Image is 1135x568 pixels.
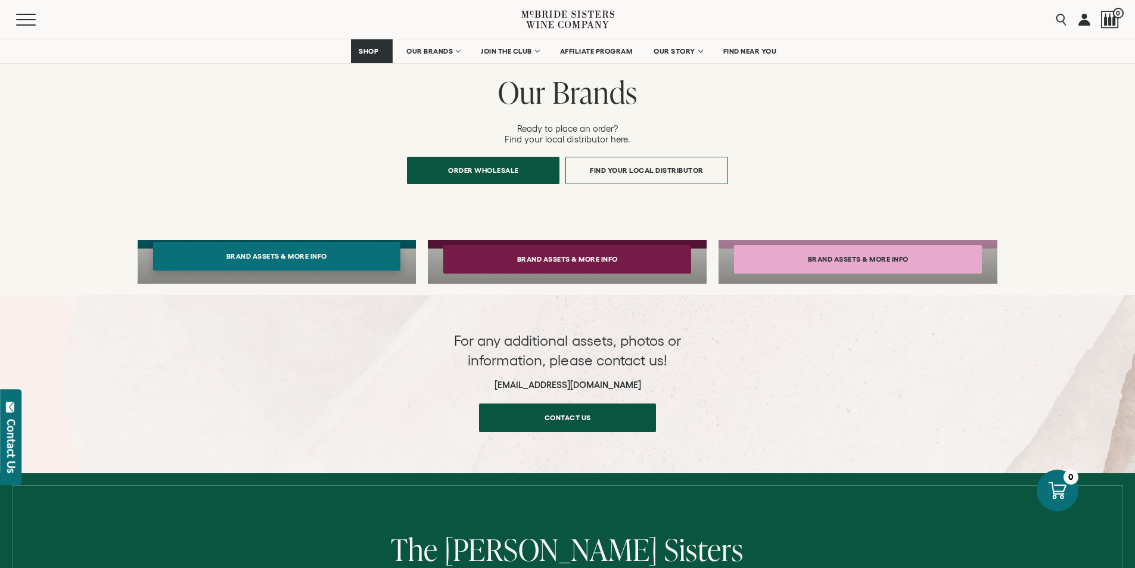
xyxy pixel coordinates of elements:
[16,14,59,26] button: Mobile Menu Trigger
[498,72,546,113] span: Our
[351,39,393,63] a: SHOP
[406,47,453,55] span: OUR BRANDS
[359,47,379,55] span: SHOP
[473,39,546,63] a: JOIN THE CLUB
[654,47,695,55] span: OUR STORY
[449,380,687,390] h6: [EMAIL_ADDRESS][DOMAIN_NAME]
[719,240,997,284] a: Liquid error (snippets/component__lazyload-image line 33): height must be a number Brand Assets &...
[1113,8,1124,18] span: 0
[399,39,467,63] a: OUR BRANDS
[443,245,691,274] button: Brand Assets & More Info
[552,39,640,63] a: AFFILIATE PROGRAM
[138,240,416,284] a: Liquid error (snippets/component__lazyload-image line 33): height must be a number Brand Assets &...
[723,47,777,55] span: FIND NEAR YOU
[481,47,532,55] span: JOIN THE CLUB
[569,159,724,182] span: Find Your Local Distributor
[552,72,638,113] span: Brands
[565,157,728,184] a: Find Your Local Distributor
[716,39,785,63] a: FIND NEAR YOU
[407,157,559,184] a: Order Wholesale
[734,245,982,274] button: Brand Assets & More Info
[1064,470,1078,485] div: 0
[427,159,540,182] span: Order Wholesale
[139,123,997,145] p: Ready to place an order? Find your local distributor here.
[428,240,707,284] a: Liquid error (snippets/component__lazyload-image line 33): height must be a number Brand Assets &...
[646,39,710,63] a: OUR STORY
[479,404,656,432] a: Contact us
[449,331,687,371] p: For any additional assets, photos or information, please contact us!
[524,406,612,429] span: Contact us
[5,419,17,473] div: Contact Us
[560,47,633,55] span: AFFILIATE PROGRAM
[153,242,401,271] button: Brand Assets & More Info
